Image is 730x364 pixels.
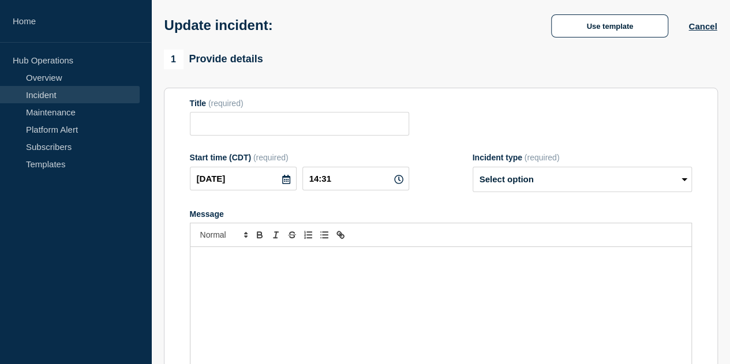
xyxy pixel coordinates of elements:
[268,228,284,242] button: Toggle italic text
[332,228,349,242] button: Toggle link
[164,17,273,33] h1: Update incident:
[195,228,252,242] span: Font size
[190,153,409,162] div: Start time (CDT)
[164,50,184,69] span: 1
[302,167,409,190] input: HH:MM
[473,153,692,162] div: Incident type
[473,167,692,192] select: Incident type
[253,153,289,162] span: (required)
[190,99,409,108] div: Title
[551,14,668,37] button: Use template
[190,209,692,219] div: Message
[190,167,297,190] input: YYYY-MM-DD
[208,99,244,108] span: (required)
[164,50,263,69] div: Provide details
[252,228,268,242] button: Toggle bold text
[688,21,717,31] button: Cancel
[300,228,316,242] button: Toggle ordered list
[284,228,300,242] button: Toggle strikethrough text
[316,228,332,242] button: Toggle bulleted list
[525,153,560,162] span: (required)
[190,112,409,136] input: Title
